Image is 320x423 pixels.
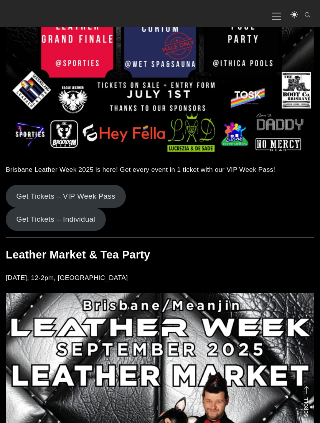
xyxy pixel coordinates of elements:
[6,208,106,231] a: Get Tickets – Individual
[6,185,126,208] a: Get Tickets – VIP Week Pass
[6,248,314,261] h2: Leather Market & Tea Party
[304,397,309,417] strong: Scroll
[6,165,314,175] p: Brisbane Leather Week 2025 is here! Get every event in 1 ticket with our VIP Week Pass!
[6,273,314,283] p: [DATE], 12-2pm, [GEOGRAPHIC_DATA]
